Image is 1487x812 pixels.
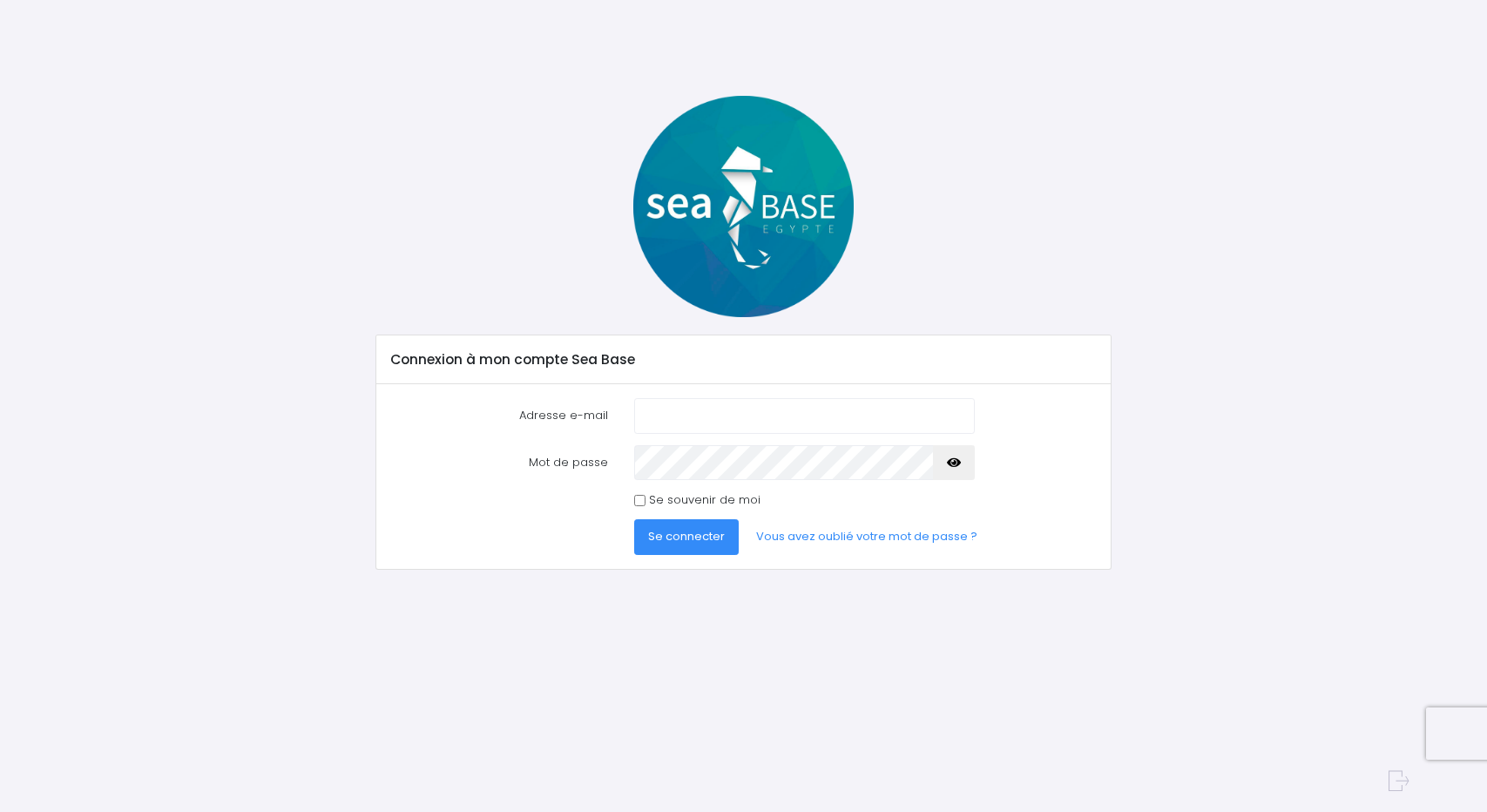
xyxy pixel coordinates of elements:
button: Se connecter [634,519,739,554]
label: Adresse e-mail [377,398,621,433]
div: Connexion à mon compte Sea Base [376,335,1111,384]
span: Se connecter [648,528,725,545]
label: Mot de passe [377,445,621,480]
a: Vous avez oublié votre mot de passe ? [742,519,991,554]
label: Se souvenir de moi [649,491,760,509]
